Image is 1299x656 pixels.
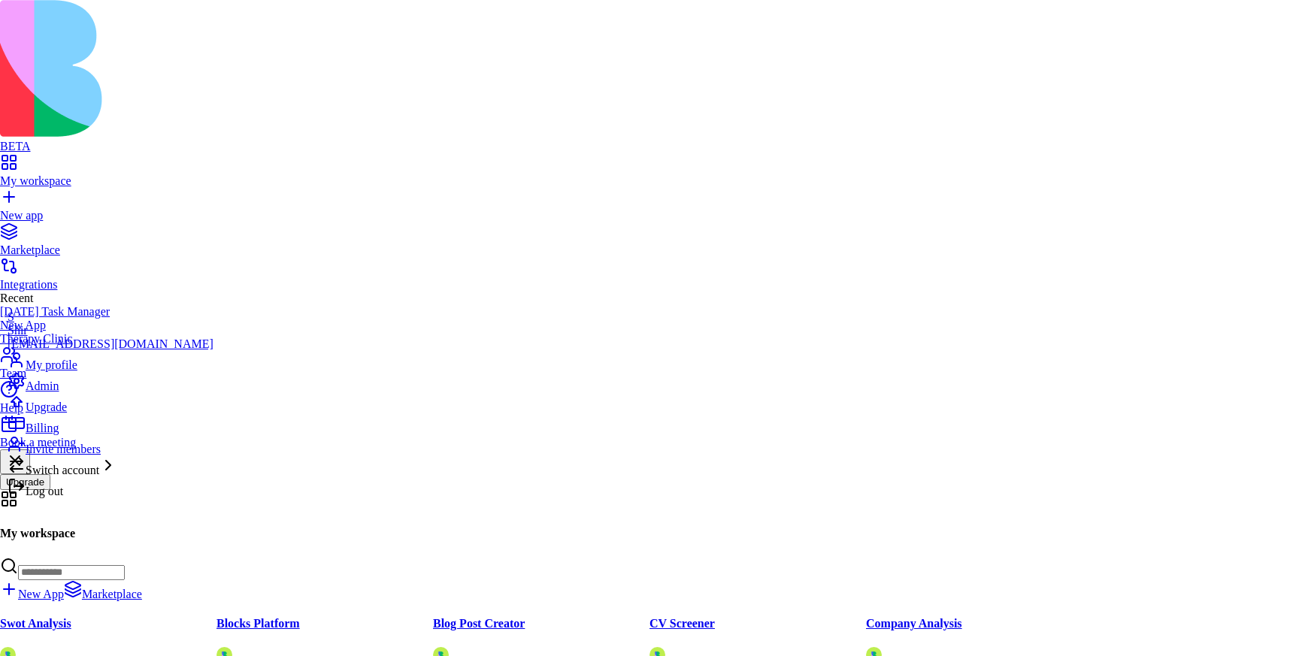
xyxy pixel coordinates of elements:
a: Admin [8,372,213,393]
span: My profile [26,358,77,371]
span: Invite members [26,443,101,455]
span: Switch account [26,464,99,476]
span: S [8,310,14,323]
a: Billing [8,414,213,435]
div: [EMAIL_ADDRESS][DOMAIN_NAME] [8,337,213,351]
span: Log out [26,485,63,497]
span: Billing [26,422,59,434]
a: Invite members [8,435,213,456]
div: Shir [8,324,213,337]
a: SShir[EMAIL_ADDRESS][DOMAIN_NAME] [8,310,213,351]
a: Upgrade [8,393,213,414]
span: Upgrade [26,401,67,413]
a: My profile [8,351,213,372]
span: Admin [26,379,59,392]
